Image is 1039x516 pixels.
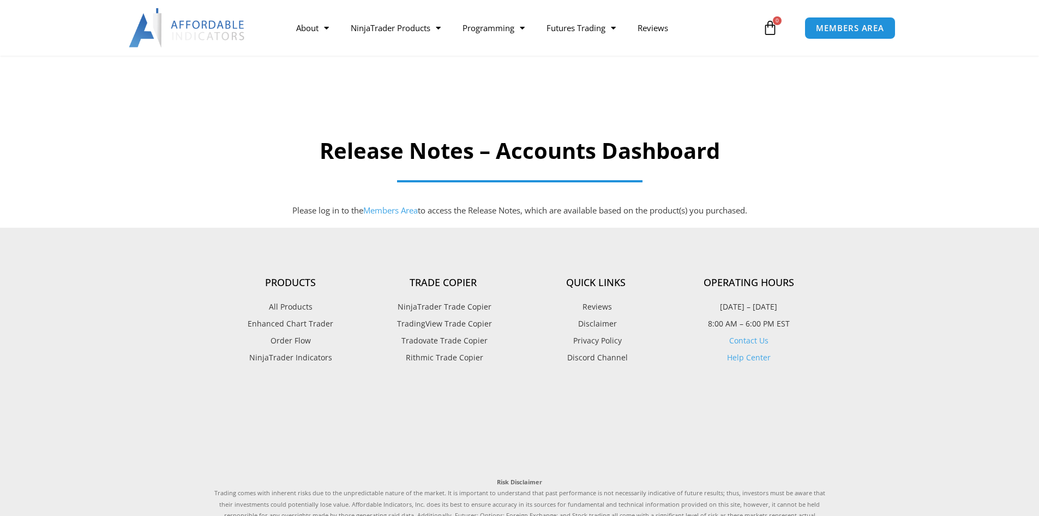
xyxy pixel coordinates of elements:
[367,317,520,331] a: TradingView Trade Copier
[214,351,367,365] a: NinjaTrader Indicators
[129,8,246,48] img: LogoAI | Affordable Indicators – NinjaTrader
[399,334,488,348] span: Tradovate Trade Copier
[520,277,672,289] h4: Quick Links
[816,24,884,32] span: MEMBERS AREA
[497,478,542,486] strong: Risk Disclaimer
[214,300,367,314] a: All Products
[452,15,536,40] a: Programming
[672,277,825,289] h4: Operating Hours
[520,300,672,314] a: Reviews
[214,317,367,331] a: Enhanced Chart Trader
[746,12,794,44] a: 0
[367,277,520,289] h4: Trade Copier
[367,351,520,365] a: Rithmic Trade Copier
[395,300,491,314] span: NinjaTrader Trade Copier
[285,15,340,40] a: About
[269,300,313,314] span: All Products
[248,317,333,331] span: Enhanced Chart Trader
[367,334,520,348] a: Tradovate Trade Copier
[672,317,825,331] p: 8:00 AM – 6:00 PM EST
[727,352,771,363] a: Help Center
[536,15,627,40] a: Futures Trading
[367,300,520,314] a: NinjaTrader Trade Copier
[580,300,612,314] span: Reviews
[403,351,483,365] span: Rithmic Trade Copier
[773,16,782,25] span: 0
[394,317,492,331] span: TradingView Trade Copier
[340,15,452,40] a: NinjaTrader Products
[520,317,672,331] a: Disclaimer
[158,135,881,166] h1: Release Notes – Accounts Dashboard
[627,15,679,40] a: Reviews
[520,334,672,348] a: Privacy Policy
[198,203,842,218] p: Please log in to the to access the Release Notes, which are available based on the product(s) you...
[570,334,622,348] span: Privacy Policy
[804,17,896,39] a: MEMBERS AREA
[363,205,418,216] a: Members Area
[285,15,760,40] nav: Menu
[672,300,825,314] p: [DATE] – [DATE]
[214,334,367,348] a: Order Flow
[520,351,672,365] a: Discord Channel
[271,334,311,348] span: Order Flow
[729,335,768,346] a: Contact Us
[575,317,617,331] span: Disclaimer
[249,351,332,365] span: NinjaTrader Indicators
[214,389,825,466] iframe: Customer reviews powered by Trustpilot
[564,351,628,365] span: Discord Channel
[214,277,367,289] h4: Products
